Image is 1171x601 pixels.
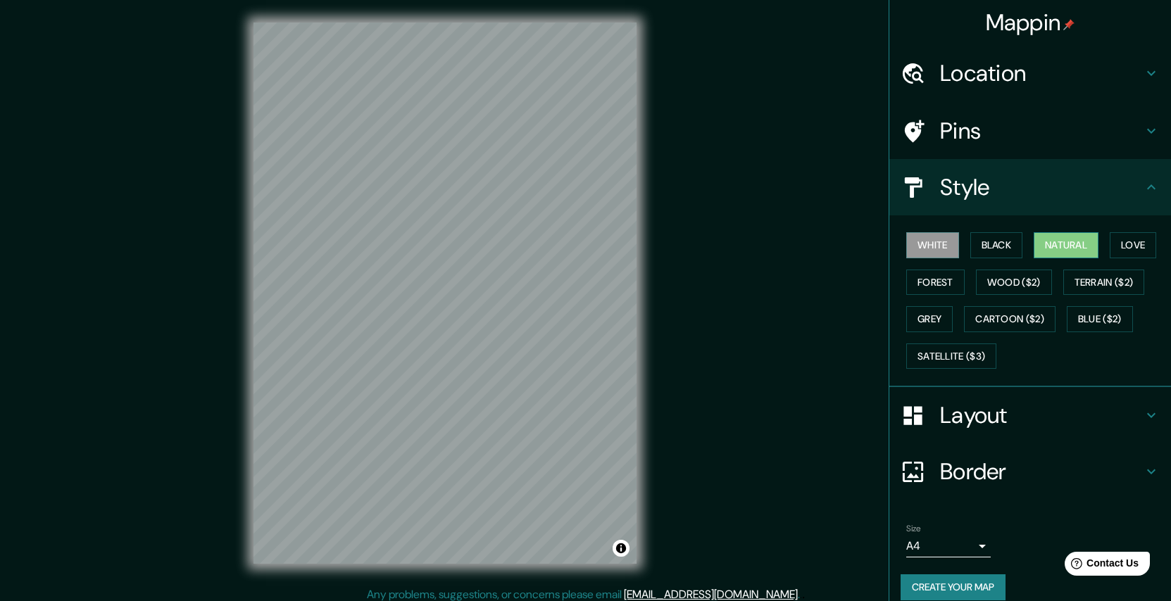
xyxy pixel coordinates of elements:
[1034,232,1098,258] button: Natural
[986,8,1075,37] h4: Mappin
[1067,306,1133,332] button: Blue ($2)
[889,159,1171,215] div: Style
[901,574,1006,600] button: Create your map
[964,306,1056,332] button: Cartoon ($2)
[906,270,965,296] button: Forest
[613,540,630,557] button: Toggle attribution
[940,117,1143,145] h4: Pins
[889,387,1171,443] div: Layout
[940,457,1143,486] h4: Border
[1063,19,1075,30] img: pin-icon.png
[1046,546,1156,586] iframe: Help widget launcher
[1063,270,1145,296] button: Terrain ($2)
[889,443,1171,500] div: Border
[906,306,953,332] button: Grey
[940,401,1143,429] h4: Layout
[906,232,959,258] button: White
[906,535,991,557] div: A4
[906,523,921,535] label: Size
[889,45,1171,101] div: Location
[1110,232,1156,258] button: Love
[940,173,1143,201] h4: Style
[940,59,1143,87] h4: Location
[970,232,1023,258] button: Black
[889,103,1171,159] div: Pins
[253,23,637,564] canvas: Map
[976,270,1052,296] button: Wood ($2)
[906,343,996,369] button: Satellite ($3)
